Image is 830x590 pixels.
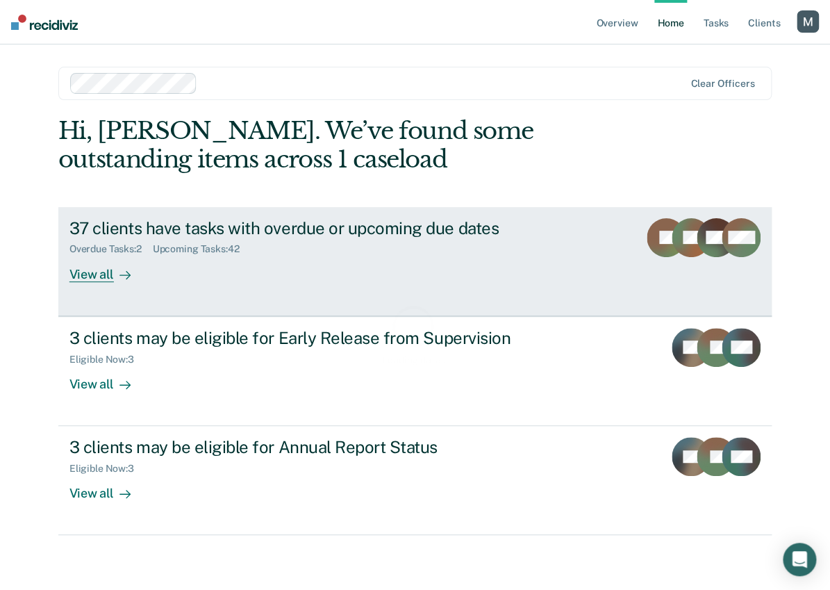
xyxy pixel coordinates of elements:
[58,117,629,174] div: Hi, [PERSON_NAME]. We’ve found some outstanding items across 1 caseload
[69,437,557,457] div: 3 clients may be eligible for Annual Report Status
[153,243,251,255] div: Upcoming Tasks : 42
[69,463,145,475] div: Eligible Now : 3
[58,207,772,316] a: 37 clients have tasks with overdue or upcoming due datesOverdue Tasks:2Upcoming Tasks:42View all
[69,243,153,255] div: Overdue Tasks : 2
[69,328,557,348] div: 3 clients may be eligible for Early Release from Supervision
[58,426,772,535] a: 3 clients may be eligible for Annual Report StatusEligible Now:3View all
[783,543,816,576] div: Open Intercom Messenger
[11,15,78,30] img: Recidiviz
[69,255,147,282] div: View all
[69,475,147,502] div: View all
[69,354,145,366] div: Eligible Now : 3
[69,218,557,238] div: 37 clients have tasks with overdue or upcoming due dates
[690,78,754,90] div: Clear officers
[69,365,147,392] div: View all
[58,316,772,426] a: 3 clients may be eligible for Early Release from SupervisionEligible Now:3View all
